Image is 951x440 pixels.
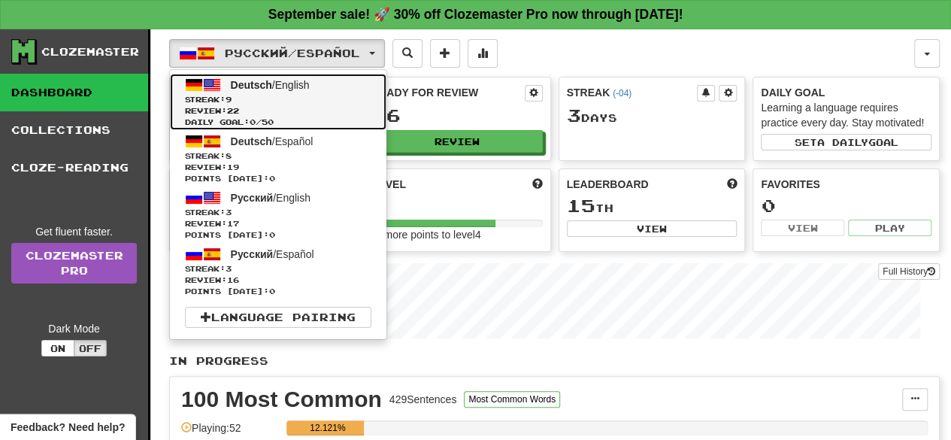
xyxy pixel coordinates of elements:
span: 0 [250,117,256,126]
span: Русский [231,192,274,204]
span: Daily Goal: / 50 [185,117,371,128]
button: View [567,220,737,237]
span: / Español [231,135,313,147]
strong: September sale! 🚀 30% off Clozemaster Pro now through [DATE]! [268,7,683,22]
span: Streak: [185,150,371,162]
div: 0 [761,196,931,215]
div: Favorites [761,177,931,192]
span: / English [231,192,310,204]
button: View [761,220,844,236]
a: Русский/EnglishStreak:3 Review:17Points [DATE]:0 [170,187,386,243]
button: Full History [878,263,940,280]
span: Streak: [185,207,371,218]
div: 16 [372,106,543,125]
button: Seta dailygoal [761,134,931,150]
span: Review: 16 [185,275,371,286]
span: Русский [231,248,274,260]
div: Dark Mode [11,321,137,336]
span: Points [DATE]: 0 [185,286,371,297]
span: a daily [817,137,868,147]
span: Deutsch [231,79,272,91]
span: Points [DATE]: 0 [185,229,371,241]
span: This week in points, UTC [726,177,737,192]
a: Deutsch/EnglishStreak:9 Review:22Daily Goal:0/50 [170,74,386,130]
div: 49 more points to level 4 [372,227,543,242]
span: Streak: [185,94,371,105]
a: Deutsch/EspañolStreak:8 Review:19Points [DATE]:0 [170,130,386,187]
button: More stats [468,39,498,68]
button: On [41,340,74,357]
span: 9 [226,95,232,104]
span: / Español [231,248,314,260]
button: Русский/Español [169,39,385,68]
div: th [567,196,737,216]
span: 3 [226,208,232,217]
span: 3 [567,105,581,126]
a: Русский/EspañolStreak:3 Review:16Points [DATE]:0 [170,243,386,299]
div: Learning a language requires practice every day. Stay motivated! [761,100,931,130]
button: Most Common Words [464,391,560,408]
span: Deutsch [231,135,272,147]
div: 429 Sentences [389,392,457,407]
div: Clozemaster [41,44,139,59]
button: Review [372,130,543,153]
div: Daily Goal [761,85,931,100]
span: Streak: [185,263,371,275]
span: Level [372,177,406,192]
a: Language Pairing [185,307,371,328]
span: 8 [226,151,232,160]
span: Leaderboard [567,177,649,192]
span: 15 [567,195,595,216]
span: 3 [226,264,232,273]
a: (-04) [613,88,631,99]
span: Score more points to level up [532,177,543,192]
div: 100 Most Common [181,388,382,411]
span: Review: 19 [185,162,371,173]
button: Add sentence to collection [430,39,460,68]
div: Day s [567,106,737,126]
button: Search sentences [392,39,422,68]
div: 3 [372,196,543,215]
span: Русский / Español [225,47,360,59]
div: 12.121% [291,420,364,435]
div: Ready for Review [372,85,525,100]
div: Get fluent faster. [11,224,137,239]
span: Review: 17 [185,218,371,229]
span: / English [231,79,310,91]
span: Open feedback widget [11,420,125,435]
button: Play [848,220,931,236]
span: Review: 22 [185,105,371,117]
p: In Progress [169,354,940,369]
a: ClozemasterPro [11,243,137,284]
div: Streak [567,85,698,100]
button: Off [74,340,107,357]
span: Points [DATE]: 0 [185,173,371,184]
